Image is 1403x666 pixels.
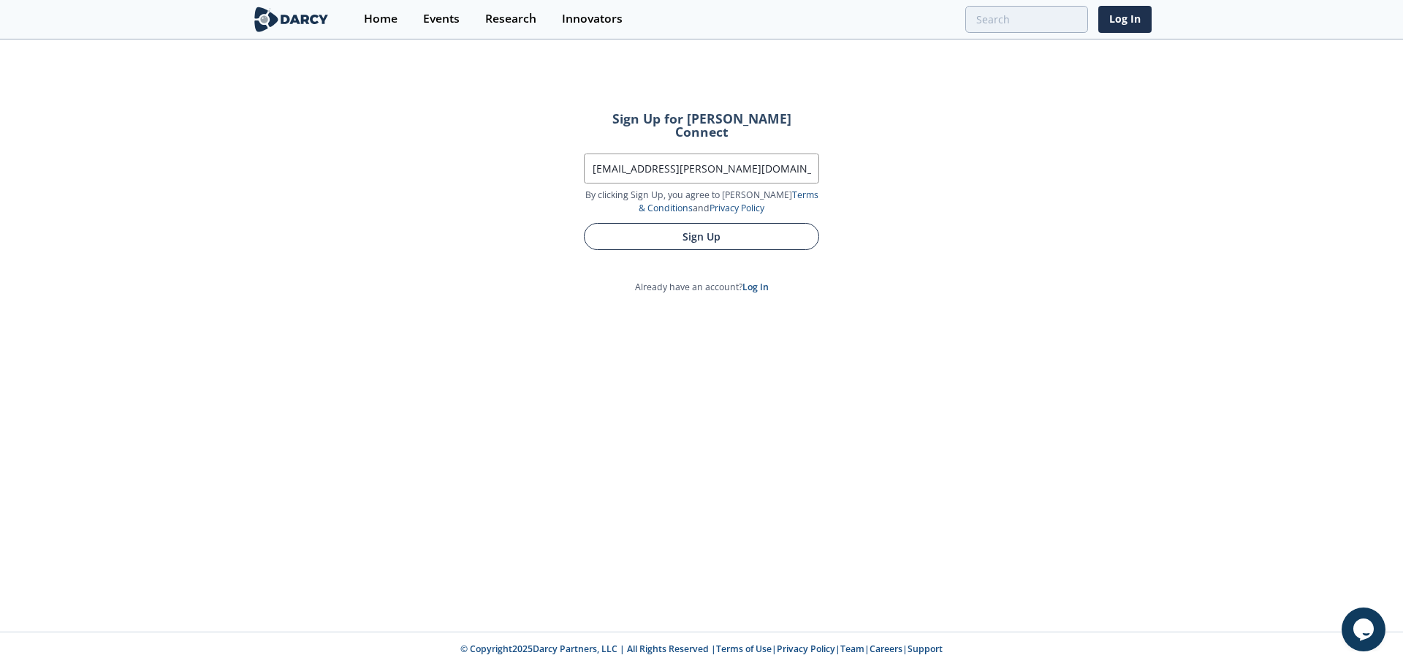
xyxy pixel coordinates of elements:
[639,189,818,214] a: Terms & Conditions
[742,281,769,293] a: Log In
[161,643,1242,656] p: © Copyright 2025 Darcy Partners, LLC | All Rights Reserved | | | | |
[870,643,902,655] a: Careers
[364,13,398,25] div: Home
[423,13,460,25] div: Events
[908,643,943,655] a: Support
[716,643,772,655] a: Terms of Use
[562,13,623,25] div: Innovators
[965,6,1088,33] input: Advanced Search
[840,643,864,655] a: Team
[485,13,536,25] div: Research
[710,202,764,214] a: Privacy Policy
[584,223,819,250] button: Sign Up
[251,7,331,32] img: logo-wide.svg
[584,154,819,183] input: Work Email
[584,189,819,216] p: By clicking Sign Up, you agree to [PERSON_NAME] and
[1098,6,1152,33] a: Log In
[777,643,835,655] a: Privacy Policy
[1342,608,1388,651] iframe: chat widget
[584,113,819,138] h2: Sign Up for [PERSON_NAME] Connect
[563,281,840,294] p: Already have an account?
